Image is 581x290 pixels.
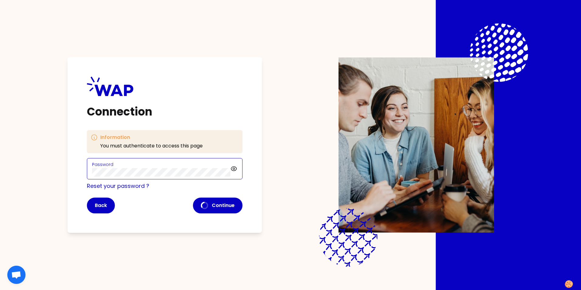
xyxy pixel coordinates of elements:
[193,198,242,213] button: Continue
[100,142,203,150] p: You must authenticate to access this page
[339,57,494,233] img: Description
[87,198,115,213] button: Back
[92,161,113,167] label: Password
[87,106,242,118] h1: Connection
[87,182,149,190] a: Reset your password ?
[100,134,203,141] h3: Information
[7,266,26,284] div: Otwarty czat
